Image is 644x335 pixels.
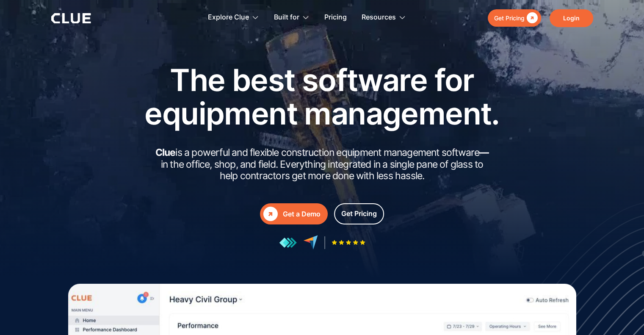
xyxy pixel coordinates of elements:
a: Login [550,9,593,27]
div: Built for [274,4,310,31]
a: Pricing [324,4,347,31]
img: reviews at capterra [303,235,318,250]
h2: is a powerful and flexible construction equipment management software in the office, shop, and fi... [153,147,492,182]
div: Get Pricing [341,208,377,219]
strong: Clue [155,147,176,158]
strong: — [479,147,489,158]
div:  [263,207,278,221]
img: Five-star rating icon [332,240,365,245]
div: Explore Clue [208,4,259,31]
a: Get Pricing [334,203,384,224]
img: reviews at getapp [279,237,297,248]
div: Resources [362,4,396,31]
div:  [525,13,538,23]
h1: The best software for equipment management. [132,63,513,130]
div: Built for [274,4,299,31]
div: Explore Clue [208,4,249,31]
div: Resources [362,4,406,31]
a: Get Pricing [488,9,541,27]
div: Get Pricing [494,13,525,23]
a: Get a Demo [260,203,328,224]
div: Get a Demo [283,209,321,219]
